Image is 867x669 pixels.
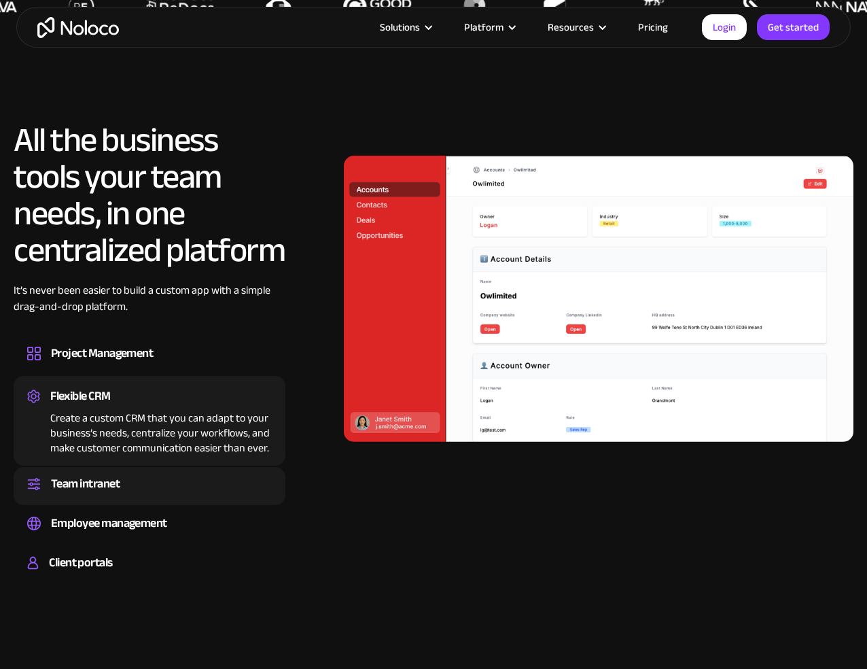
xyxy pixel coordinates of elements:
[27,494,272,498] div: Set up a central space for your team to collaborate, share information, and stay up to date on co...
[27,407,272,456] div: Create a custom CRM that you can adapt to your business’s needs, centralize your workflows, and m...
[50,386,111,407] div: Flexible CRM
[447,18,531,36] div: Platform
[757,14,830,40] a: Get started
[380,18,420,36] div: Solutions
[14,122,285,269] h2: All the business tools your team needs, in one centralized platform
[464,18,503,36] div: Platform
[51,474,120,494] div: Team intranet
[548,18,594,36] div: Resources
[51,343,153,364] div: Project Management
[37,17,119,38] a: home
[27,573,272,577] div: Build a secure, fully-branded, and personalized client portal that lets your customers self-serve.
[531,18,621,36] div: Resources
[49,553,112,573] div: Client portals
[14,282,285,335] div: It’s never been easier to build a custom app with a simple drag-and-drop platform.
[702,14,747,40] a: Login
[363,18,447,36] div: Solutions
[51,513,167,534] div: Employee management
[27,534,272,538] div: Easily manage employee information, track performance, and handle HR tasks from a single platform.
[27,364,272,368] div: Design custom project management tools to speed up workflows, track progress, and optimize your t...
[621,18,685,36] a: Pricing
